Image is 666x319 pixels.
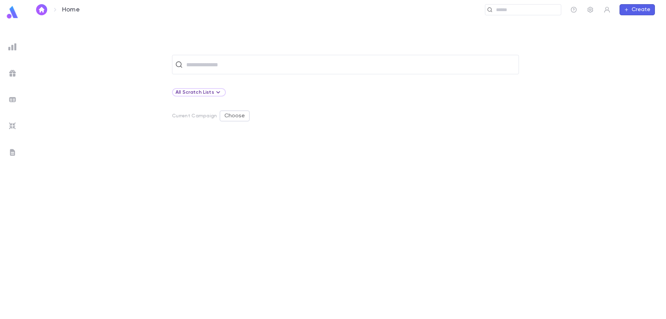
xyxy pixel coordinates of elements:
button: Create [620,4,655,15]
img: imports_grey.530a8a0e642e233f2baf0ef88e8c9fcb.svg [8,122,17,130]
p: Current Campaign [172,113,217,119]
div: All Scratch Lists [172,88,226,96]
img: reports_grey.c525e4749d1bce6a11f5fe2a8de1b229.svg [8,43,17,51]
img: logo [6,6,19,19]
img: campaigns_grey.99e729a5f7ee94e3726e6486bddda8f1.svg [8,69,17,77]
div: All Scratch Lists [176,88,222,96]
img: batches_grey.339ca447c9d9533ef1741baa751efc33.svg [8,95,17,104]
img: letters_grey.7941b92b52307dd3b8a917253454ce1c.svg [8,148,17,157]
button: Choose [220,110,250,121]
p: Home [62,6,80,14]
img: home_white.a664292cf8c1dea59945f0da9f25487c.svg [37,7,46,12]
